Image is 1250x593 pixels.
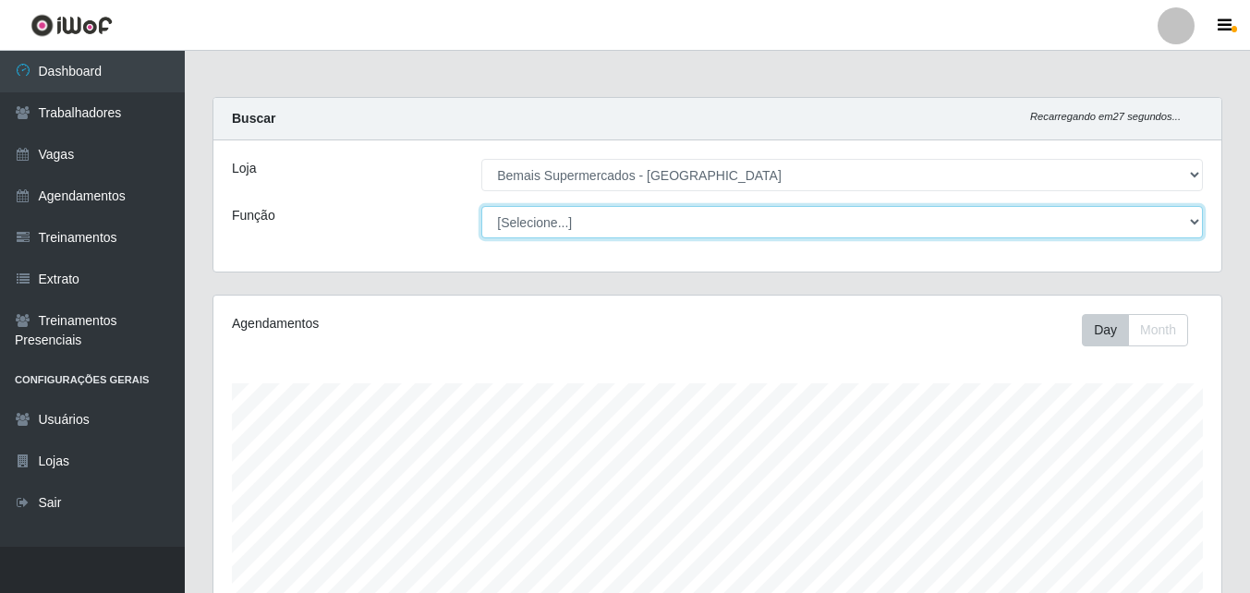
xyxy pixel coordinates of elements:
[30,14,113,37] img: CoreUI Logo
[1128,314,1188,346] button: Month
[1030,111,1181,122] i: Recarregando em 27 segundos...
[232,314,620,333] div: Agendamentos
[232,206,275,225] label: Função
[1082,314,1129,346] button: Day
[232,159,256,178] label: Loja
[1082,314,1203,346] div: Toolbar with button groups
[1082,314,1188,346] div: First group
[232,111,275,126] strong: Buscar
